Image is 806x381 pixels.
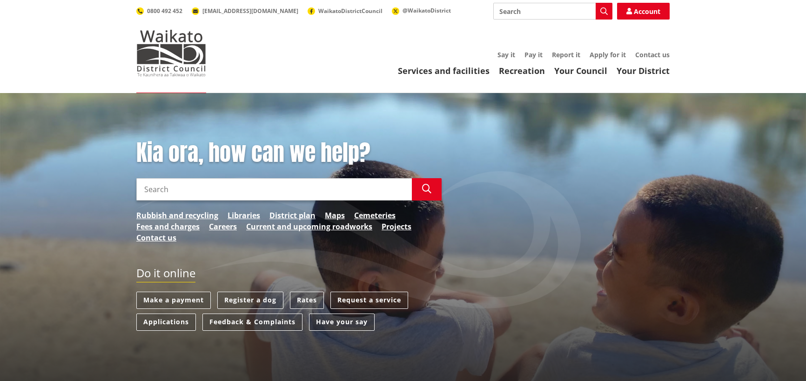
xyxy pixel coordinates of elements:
a: Cemeteries [354,210,396,221]
a: @WaikatoDistrict [392,7,451,14]
a: WaikatoDistrictCouncil [308,7,383,15]
a: Applications [136,314,196,331]
a: Report it [552,50,580,59]
a: Request a service [330,292,408,309]
a: Pay it [524,50,543,59]
a: Recreation [499,65,545,76]
a: Current and upcoming roadworks [246,221,372,232]
a: Your Council [554,65,607,76]
a: Make a payment [136,292,211,309]
img: Waikato District Council - Te Kaunihera aa Takiwaa o Waikato [136,30,206,76]
input: Search input [493,3,612,20]
a: District plan [269,210,316,221]
a: Your District [617,65,670,76]
a: Libraries [228,210,260,221]
a: Apply for it [590,50,626,59]
a: Say it [497,50,515,59]
a: Contact us [136,232,176,243]
a: Projects [382,221,411,232]
a: Rubbish and recycling [136,210,218,221]
a: Feedback & Complaints [202,314,302,331]
a: Careers [209,221,237,232]
input: Search input [136,178,412,201]
a: Register a dog [217,292,283,309]
a: Have your say [309,314,375,331]
a: [EMAIL_ADDRESS][DOMAIN_NAME] [192,7,298,15]
span: 0800 492 452 [147,7,182,15]
h2: Do it online [136,267,195,283]
h1: Kia ora, how can we help? [136,140,442,167]
span: WaikatoDistrictCouncil [318,7,383,15]
a: Services and facilities [398,65,490,76]
a: Rates [290,292,324,309]
span: [EMAIL_ADDRESS][DOMAIN_NAME] [202,7,298,15]
a: Contact us [635,50,670,59]
a: Maps [325,210,345,221]
a: Fees and charges [136,221,200,232]
a: Account [617,3,670,20]
a: 0800 492 452 [136,7,182,15]
span: @WaikatoDistrict [403,7,451,14]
